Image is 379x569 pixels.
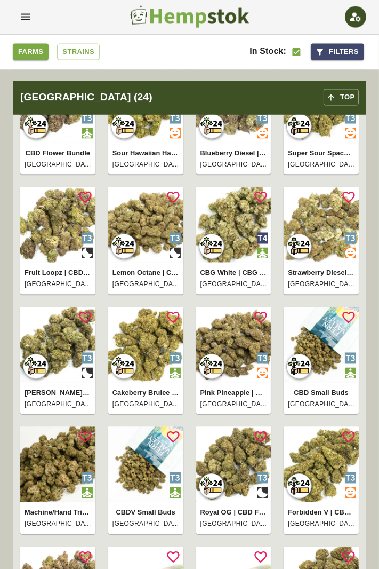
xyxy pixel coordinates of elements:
img: Type 3 [82,113,93,124]
span: [GEOGRAPHIC_DATA] [288,280,354,290]
span: [GEOGRAPHIC_DATA] [200,160,267,170]
span: [GEOGRAPHIC_DATA] [288,519,354,530]
img: sativa [257,368,268,379]
img: hybrid [82,487,93,499]
img: Type 3 [345,113,356,124]
img: hybrid [170,368,181,379]
svg: Add [341,310,356,325]
img: Type 3 [257,113,268,124]
img: indica [257,487,268,499]
img: sativa [345,248,356,259]
a: Farms [13,44,49,60]
img: Lemon Octane | CBD Flower [108,187,183,263]
svg: Add [166,310,181,325]
a: Forbidden V | CBDV Flower[GEOGRAPHIC_DATA] [288,507,354,530]
img: Type 3 [257,353,268,364]
p: [PERSON_NAME] | CBD Flower [25,387,91,400]
a: Blueberry Diesel | CBD Flower[GEOGRAPHIC_DATA] [200,147,267,170]
p: Cakeberry Brulee | CBD Flower [112,387,179,400]
span: [GEOGRAPHIC_DATA] [25,160,91,170]
img: Type 3 [82,472,93,484]
a: Cakeberry Brulee | CBD Flower[GEOGRAPHIC_DATA] [112,387,179,410]
p: CBDV Small Buds [112,507,179,519]
svg: Add [341,430,356,445]
img: indica [82,248,93,259]
img: HempHarvest2024 [284,231,316,263]
img: hybrid [345,368,356,379]
svg: Add [166,550,181,565]
span: [GEOGRAPHIC_DATA] [288,160,354,170]
img: Type 4 [257,233,268,244]
a: CBG White | CBG Flower[GEOGRAPHIC_DATA] [200,267,267,290]
svg: Add [253,430,268,445]
button: account of current user [13,4,38,30]
img: CBDV Small Buds [108,427,183,502]
p: Royal OG | CBD Flower [200,507,267,519]
span: [GEOGRAPHIC_DATA] [25,400,91,410]
img: Type 3 [170,113,181,124]
a: Strawberry Diesel | CBD Flower[GEOGRAPHIC_DATA] [288,267,354,290]
span: [GEOGRAPHIC_DATA] [200,519,267,530]
img: HempHarvest2024 [284,470,316,502]
img: HempHarvest2024 [284,351,316,383]
p: Lemon Octane | CBD Flower [112,267,179,280]
img: Type 3 [345,353,356,364]
img: Type 3 [257,472,268,484]
img: HempHarvest2024 [196,351,228,383]
img: Cakeberry Brulee | CBD Flower [108,307,183,383]
img: HempHarvest2024 [196,470,228,502]
svg: Add [78,550,93,565]
img: HempHarvest2024 [20,110,52,143]
p: Machine/Hand Trimmed CBD Flower | 1 Pound [25,507,91,519]
p: CBG White | CBG Flower [200,267,267,280]
span: [GEOGRAPHIC_DATA] [288,400,354,410]
svg: Add [78,190,93,205]
img: Hempstok Logo [130,5,249,29]
p: CBD Flower Bundle [25,147,91,160]
img: CBD Small Buds [284,307,359,383]
img: Machine/Hand Trimmed CBD Flower | 1 Pound [20,427,95,502]
a: Strains [57,44,100,60]
a: Machine/Hand Trimmed CBD Flower | 1 Pound[GEOGRAPHIC_DATA] [25,507,91,530]
p: CBD Small Buds [288,387,354,400]
img: Fruit Loopz | CBD Flower [20,187,95,263]
img: Strawberry Diesel | CBD Flower [284,187,359,263]
a: Sour Hawaiian Haze | CBD Flower[GEOGRAPHIC_DATA] [112,147,179,170]
img: sativa [257,128,268,139]
img: Bubba Kush | CBD Flower [20,307,95,383]
a: Super Sour Space Candy | CBD Flower[GEOGRAPHIC_DATA] [288,147,354,170]
img: Type 3 [170,233,181,244]
span: [GEOGRAPHIC_DATA] [112,280,179,290]
img: HempHarvest2024 [108,231,140,263]
button: Filters [311,44,364,60]
p: Pink Pineapple | CBD Flower [200,387,267,400]
img: sativa [345,128,356,139]
a: Lemon Octane | CBD Flower[GEOGRAPHIC_DATA] [112,267,179,290]
span: [GEOGRAPHIC_DATA] [25,280,91,290]
span: [GEOGRAPHIC_DATA] [112,400,179,410]
svg: Add [166,430,181,445]
p: Super Sour Space Candy | CBD Flower [288,147,354,160]
img: Type 3 [82,353,93,364]
img: HempHarvest2024 [108,351,140,383]
img: Type 3 [82,233,93,244]
img: HempHarvest2024 [196,110,228,143]
img: Type 3 [345,233,356,244]
p: Sour Hawaiian Haze | CBD Flower [112,147,179,160]
span: [GEOGRAPHIC_DATA] [200,280,267,290]
img: HempHarvest2024 [20,351,52,383]
span: [GEOGRAPHIC_DATA] [25,519,91,530]
a: CBD Flower Bundle[GEOGRAPHIC_DATA] [25,147,91,170]
h2: [GEOGRAPHIC_DATA] (24) [20,90,324,105]
p: Strawberry Diesel | CBD Flower [288,267,354,280]
img: Forbidden V | CBDV Flower [284,427,359,502]
a: CBD Small Buds[GEOGRAPHIC_DATA] [288,387,354,410]
img: HempHarvest2024 [284,110,316,143]
svg: Add [253,550,268,565]
svg: Add [166,190,181,205]
a: [PERSON_NAME] | CBD Flower[GEOGRAPHIC_DATA] [25,387,91,410]
p: Blueberry Diesel | CBD Flower [200,147,267,160]
img: hybrid [257,248,268,259]
img: sativa [170,128,181,139]
span: [GEOGRAPHIC_DATA] [200,400,267,410]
